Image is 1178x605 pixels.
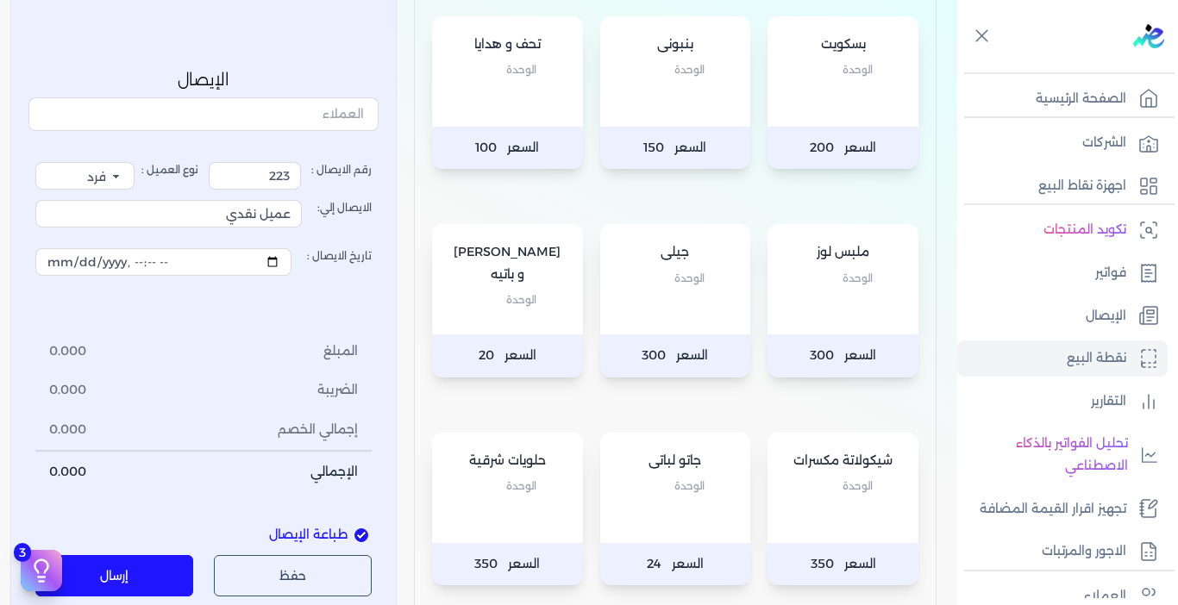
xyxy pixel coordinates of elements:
p: السعر [768,334,918,377]
span: الوحدة [506,289,536,311]
p: فواتير [1095,262,1126,284]
p: السعر [768,543,918,586]
a: نقطة البيع [957,340,1168,377]
p: بنبونى [617,34,734,56]
a: التقارير [957,384,1168,420]
p: تحف و هدايا [449,34,566,56]
p: بسكويت [785,34,901,56]
a: تجهيز اقرار القيمة المضافة [957,491,1168,527]
span: الوحدة [843,267,873,290]
span: 20 [479,345,494,367]
p: الشركات [1082,132,1126,154]
p: السعر [600,543,751,586]
p: اجهزة نقاط البيع [1038,175,1126,197]
p: تحليل الفواتير بالذكاء الاصطناعي [966,433,1128,477]
p: الاجور والمرتبات [1042,540,1126,563]
input: طباعة الإيصال [354,528,368,542]
p: السعر [432,127,583,170]
span: المبلغ [323,342,358,361]
span: 0.000 [49,342,86,361]
label: تاريخ الايصال : [35,238,372,286]
p: تجهيز اقرار القيمة المضافة [980,498,1126,521]
p: شيكولاتة مكسرات [785,450,901,472]
button: إرسال [35,555,193,596]
span: 3 [14,543,31,562]
button: 3 [21,550,62,591]
span: 300 [642,345,666,367]
p: الإيصال [1086,305,1126,327]
span: الوحدة [674,267,705,290]
input: الايصال إلي: [35,200,302,228]
a: الإيصال [957,298,1168,334]
p: التقارير [1091,390,1126,413]
label: رقم الايصال : [209,162,372,190]
a: الصفحة الرئيسية [957,81,1168,117]
span: الوحدة [843,59,873,81]
a: فواتير [957,255,1168,291]
span: 300 [810,345,834,367]
span: 350 [474,553,498,576]
span: 0.000 [49,463,86,482]
input: العملاء [28,98,379,131]
span: 350 [811,553,834,576]
span: 0.000 [49,382,86,401]
span: الإجمالي [310,463,358,482]
p: نقطة البيع [1067,347,1126,370]
p: السعر [600,334,751,377]
span: 24 [647,553,661,576]
p: السعر [432,543,583,586]
p: الصفحة الرئيسية [1036,88,1126,110]
a: تحليل الفواتير بالذكاء الاصطناعي [957,426,1168,483]
p: جاتو لباتى [617,450,734,472]
p: ملبس لوز [785,241,901,264]
p: [PERSON_NAME] و باتيه [449,241,566,285]
span: الوحدة [674,59,705,81]
select: نوع العميل : [35,162,135,190]
span: الوحدة [674,475,705,497]
p: السعر [600,127,751,170]
span: إجمالي الخصم [278,421,358,440]
p: تكويد المنتجات [1043,219,1126,241]
button: العملاء [28,98,379,138]
p: السعر [432,334,583,377]
span: 200 [810,137,834,159]
span: 150 [643,137,664,159]
input: رقم الايصال : [209,162,301,190]
span: طباعة الإيصال [269,527,348,546]
span: 0.000 [49,421,86,440]
span: الوحدة [506,475,536,497]
span: الضريبة [317,382,358,401]
p: الإيصال [28,69,379,91]
a: تكويد المنتجات [957,212,1168,248]
span: 100 [475,137,497,159]
span: الوحدة [843,475,873,497]
img: logo [1133,24,1164,48]
p: حلويات شرقية [449,450,566,472]
p: السعر [768,127,918,170]
a: الشركات [957,125,1168,161]
label: الايصال إلي: [35,190,372,238]
a: اجهزة نقاط البيع [957,168,1168,204]
span: الوحدة [506,59,536,81]
a: الاجور والمرتبات [957,533,1168,570]
input: تاريخ الايصال : [35,248,291,276]
label: نوع العميل : [35,162,198,190]
button: حفظ [214,555,372,596]
p: جيلى [617,241,734,264]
